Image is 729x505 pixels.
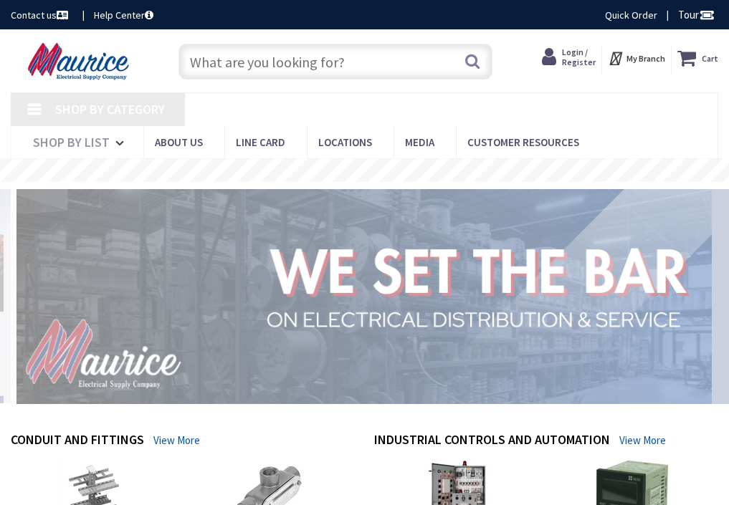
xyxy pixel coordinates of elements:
[605,8,657,22] a: Quick Order
[11,42,150,80] img: Maurice Electrical Supply Company
[619,433,666,448] a: View More
[467,135,579,149] span: Customer Resources
[608,45,665,71] div: My Branch
[11,433,144,451] h4: Conduit and Fittings
[94,8,153,22] a: Help Center
[677,45,718,71] a: Cart
[33,134,110,150] span: Shop By List
[318,135,372,149] span: Locations
[155,135,203,149] span: About us
[153,433,200,448] a: View More
[405,135,434,149] span: Media
[236,135,285,149] span: Line Card
[260,164,467,177] rs-layer: Free Same Day Pickup at 15 Locations
[678,8,715,21] span: Tour
[374,433,610,451] h4: Industrial Controls and Automation
[178,44,492,80] input: What are you looking for?
[562,47,596,67] span: Login / Register
[542,45,596,69] a: Login / Register
[626,53,665,64] strong: My Branch
[11,8,71,22] a: Contact us
[702,45,718,71] strong: Cart
[55,101,165,117] span: Shop By Category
